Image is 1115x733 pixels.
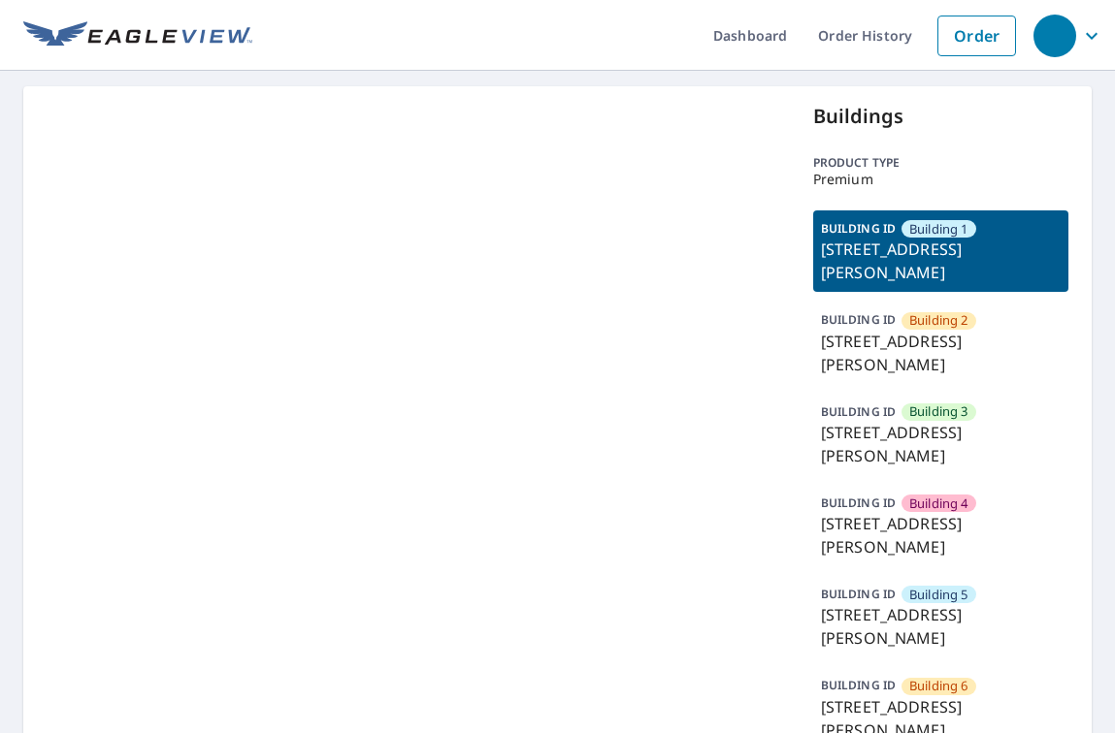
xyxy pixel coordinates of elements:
[821,330,1061,376] p: [STREET_ADDRESS][PERSON_NAME]
[813,172,1068,187] p: Premium
[909,220,968,239] span: Building 1
[909,311,968,330] span: Building 2
[821,220,896,237] p: BUILDING ID
[813,154,1068,172] p: Product type
[821,586,896,602] p: BUILDING ID
[23,21,252,50] img: EV Logo
[937,16,1016,56] a: Order
[821,238,1061,284] p: [STREET_ADDRESS][PERSON_NAME]
[909,402,968,421] span: Building 3
[821,403,896,420] p: BUILDING ID
[909,494,968,513] span: Building 4
[821,677,896,693] p: BUILDING ID
[821,311,896,328] p: BUILDING ID
[821,421,1061,467] p: [STREET_ADDRESS][PERSON_NAME]
[821,512,1061,558] p: [STREET_ADDRESS][PERSON_NAME]
[813,102,1068,131] p: Buildings
[909,586,968,604] span: Building 5
[821,603,1061,650] p: [STREET_ADDRESS][PERSON_NAME]
[909,677,968,695] span: Building 6
[821,494,896,511] p: BUILDING ID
